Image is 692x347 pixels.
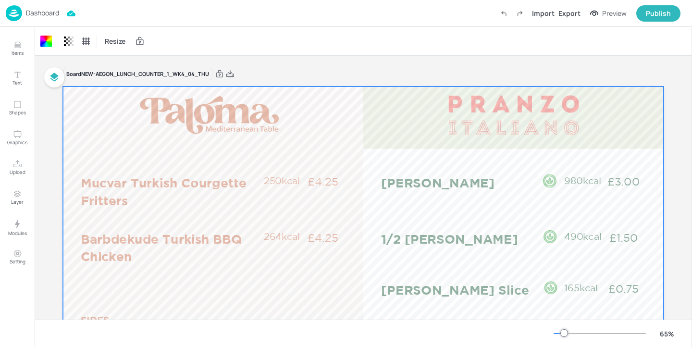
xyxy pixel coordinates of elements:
div: Publish [646,8,671,19]
span: [PERSON_NAME] Slice [381,283,529,297]
span: 490kcal [564,231,601,241]
span: £1.50 [609,232,638,244]
span: 165kcal [564,283,598,293]
div: Preview [602,8,627,19]
span: SIDES [81,315,109,325]
span: Resize [103,36,127,46]
div: Export [558,8,581,18]
div: Import [532,8,555,18]
span: £0.75 [608,283,639,295]
p: Dashboard [26,10,59,16]
span: Mucvar Turkish Courgette Fritters [81,175,247,207]
span: £3.00 [607,175,640,187]
button: Preview [584,6,632,21]
div: Board NEW-AEGON_LUNCH_COUNTER_1_WK4_04_THU [63,68,212,81]
img: logo-86c26b7e.jpg [6,5,22,21]
span: [PERSON_NAME] [381,175,494,189]
span: 264kcal [264,231,300,241]
span: £4.25 [308,232,338,244]
span: £4.25 [308,175,338,187]
label: Redo (Ctrl + Y) [512,5,528,22]
button: Publish [636,5,680,22]
span: Barbdekude Turkish BBQ Chicken [81,232,242,263]
span: 1/2 [PERSON_NAME] [381,232,518,246]
label: Undo (Ctrl + Z) [495,5,512,22]
span: 980kcal [564,175,601,186]
span: 250kcal [264,175,300,186]
div: 65 % [655,329,679,339]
